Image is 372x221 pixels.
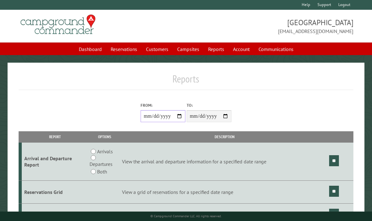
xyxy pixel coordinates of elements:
[22,143,89,181] td: Arrival and Departure Report
[229,43,253,55] a: Account
[121,181,328,204] td: View a grid of reservations for a specified date range
[150,214,222,218] small: © Campground Commander LLC. All rights reserved.
[97,168,107,175] label: Both
[173,43,203,55] a: Campsites
[121,143,328,181] td: View the arrival and departure information for a specified date range
[204,43,228,55] a: Reports
[22,131,89,142] th: Report
[187,102,231,108] label: To:
[89,131,121,142] th: Options
[90,160,113,168] label: Departures
[19,73,353,90] h1: Reports
[255,43,297,55] a: Communications
[141,102,185,108] label: From:
[19,12,97,37] img: Campground Commander
[121,131,328,142] th: Description
[97,148,113,155] label: Arrivals
[142,43,172,55] a: Customers
[107,43,141,55] a: Reservations
[22,181,89,204] td: Reservations Grid
[75,43,106,55] a: Dashboard
[186,17,353,35] span: [GEOGRAPHIC_DATA] [EMAIL_ADDRESS][DOMAIN_NAME]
